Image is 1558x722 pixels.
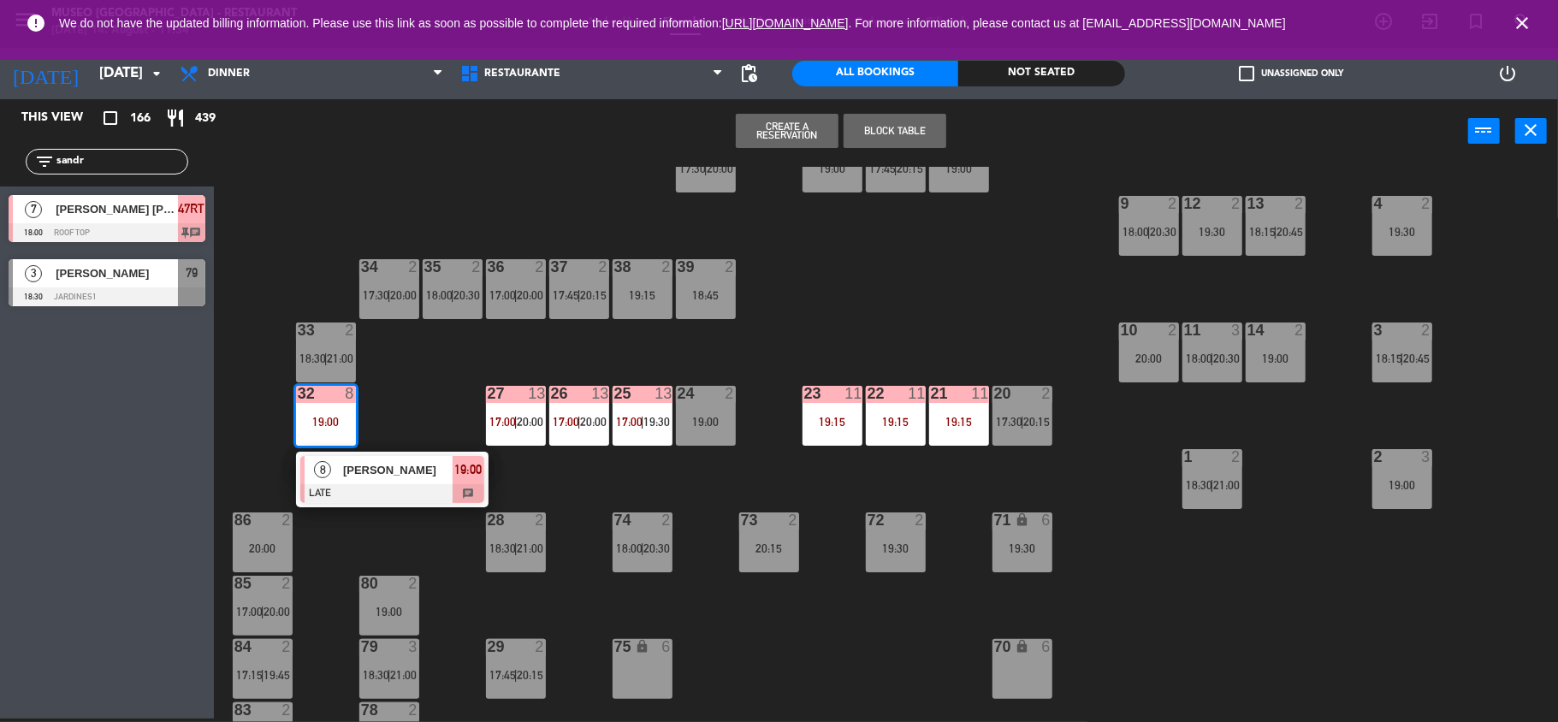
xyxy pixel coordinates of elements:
button: power_input [1468,118,1500,144]
div: 2 [535,512,545,528]
div: 20:00 [1119,352,1179,364]
div: 6 [1041,639,1052,654]
div: 73 [741,512,742,528]
div: 70 [994,639,995,654]
div: 22 [868,386,868,401]
i: error [26,13,46,33]
span: 20:00 [518,415,544,429]
div: 2 [661,259,672,275]
div: 86 [234,512,235,528]
span: 17:30 [996,415,1022,429]
div: 9 [1121,196,1122,211]
div: 12 [1184,196,1185,211]
span: 18:30 [363,668,389,682]
div: 2 [725,259,735,275]
div: 79 [361,639,362,654]
span: 18:15 [1376,352,1402,365]
div: 1 [1184,449,1185,465]
span: | [1211,352,1214,365]
div: 19:00 [929,163,989,175]
span: 439 [195,109,216,128]
div: This view [9,108,123,128]
div: 19:15 [803,416,862,428]
span: 20:30 [1214,352,1241,365]
span: Dinner [208,68,250,80]
div: 39 [678,259,678,275]
i: filter_list [34,151,55,172]
div: 2 [281,576,292,591]
i: close [1521,120,1542,140]
span: | [388,288,391,302]
span: 17:45 [489,668,516,682]
input: Filter by name... [55,152,187,171]
div: 19:00 [1372,479,1432,491]
div: 6 [661,639,672,654]
div: 3 [408,639,418,654]
span: 17:00 [616,415,643,429]
span: 21:00 [391,668,418,682]
span: | [578,288,581,302]
div: 8 [345,386,355,401]
div: 74 [614,512,615,528]
span: | [514,288,518,302]
a: [URL][DOMAIN_NAME] [722,16,849,30]
div: 24 [678,386,678,401]
div: 19:30 [866,542,926,554]
span: 18:15 [1249,225,1276,239]
button: Create a Reservation [736,114,838,148]
span: 17:00 [489,415,516,429]
div: 21 [931,386,932,401]
span: 20:00 [518,288,544,302]
i: crop_square [100,108,121,128]
span: 17:15 [236,668,263,682]
span: 17:30 [363,288,389,302]
i: arrow_drop_down [146,63,167,84]
span: | [388,668,391,682]
div: 3 [1374,323,1375,338]
div: 34 [361,259,362,275]
a: . For more information, please contact us at [EMAIL_ADDRESS][DOMAIN_NAME] [849,16,1286,30]
span: 20:00 [581,415,607,429]
div: 35 [424,259,425,275]
span: | [324,352,328,365]
span: | [1211,478,1214,492]
div: 2 [788,512,798,528]
span: | [451,288,454,302]
span: 47RT [179,198,205,219]
span: 18:30 [489,541,516,555]
span: 18:00 [426,288,453,302]
div: 78 [361,702,362,718]
div: 83 [234,702,235,718]
div: 2 [661,512,672,528]
div: 11 [844,386,862,401]
div: 71 [994,512,995,528]
div: 2 [1421,196,1431,211]
span: 20:00 [264,605,291,618]
span: 20:15 [518,668,544,682]
div: 2 [471,259,482,275]
span: pending_actions [739,63,760,84]
span: | [514,415,518,429]
div: 26 [551,386,552,401]
span: | [894,162,897,175]
div: 2 [281,512,292,528]
button: Block Table [844,114,946,148]
div: 14 [1247,323,1248,338]
span: | [704,162,708,175]
span: 17:00 [553,415,579,429]
label: Unassigned only [1240,66,1344,81]
div: 11 [908,386,925,401]
span: 19:00 [454,459,482,480]
div: 29 [488,639,489,654]
span: 17:00 [236,605,263,618]
span: 20:00 [391,288,418,302]
span: 17:45 [869,162,896,175]
div: 23 [804,386,805,401]
div: 13 [591,386,608,401]
div: 19:00 [1246,352,1306,364]
div: 2 [408,576,418,591]
div: 2 [1374,449,1375,465]
span: | [641,415,644,429]
div: 2 [281,702,292,718]
i: power_input [1474,120,1495,140]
